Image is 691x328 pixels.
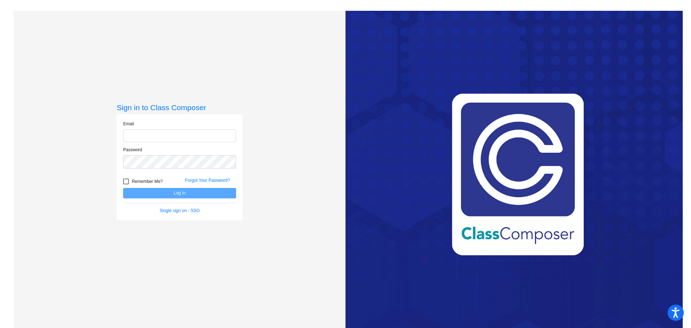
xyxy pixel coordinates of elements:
h3: Sign in to Class Composer [117,103,243,112]
label: Email [123,121,134,127]
button: Log In [123,188,236,198]
label: Password [123,147,142,153]
span: Remember Me? [132,177,163,186]
a: Single sign on - SSO [160,208,200,213]
a: Forgot Your Password? [185,178,230,183]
